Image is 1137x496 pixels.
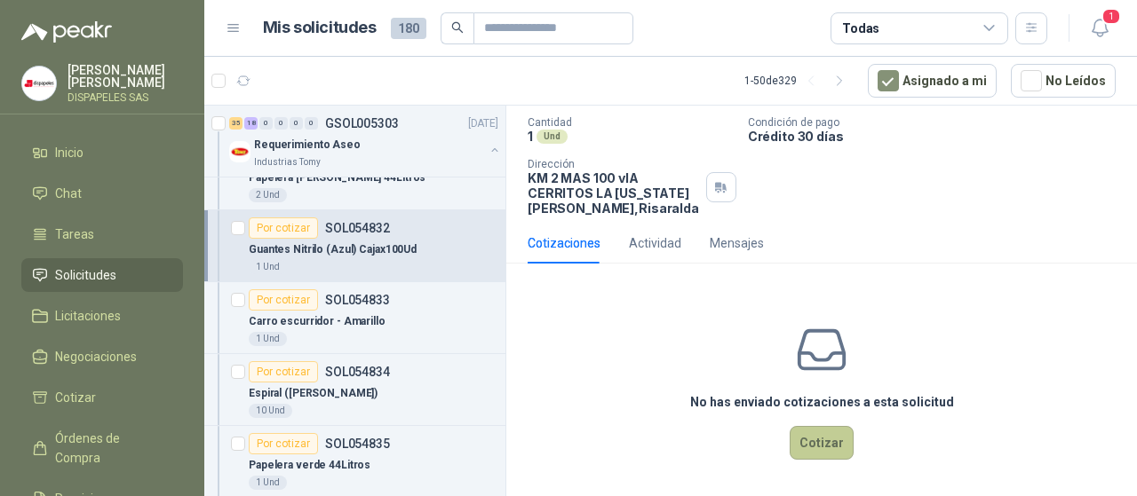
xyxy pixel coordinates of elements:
[748,116,1130,129] p: Condición de pago
[204,282,505,354] a: Por cotizarSOL054833Carro escurridor - Amarillo1 Und
[229,141,250,162] img: Company Logo
[249,188,287,202] div: 2 Und
[468,115,498,132] p: [DATE]
[249,404,292,418] div: 10 Und
[274,117,288,130] div: 0
[451,21,464,34] span: search
[391,18,426,39] span: 180
[263,15,377,41] h1: Mis solicitudes
[528,129,533,144] p: 1
[21,177,183,210] a: Chat
[55,265,116,285] span: Solicitudes
[249,169,425,186] p: Papelera [PERSON_NAME] 44Litros
[249,313,386,330] p: Carro escurridor - Amarillo
[528,170,699,216] p: KM 2 MAS 100 vIA CERRITOS LA [US_STATE] [PERSON_NAME] , Risaralda
[790,426,854,460] button: Cotizar
[204,354,505,426] a: Por cotizarSOL054834Espiral ([PERSON_NAME])10 Und
[254,155,321,169] p: Industrias Tomy
[325,437,390,450] p: SOL054835
[204,210,505,282] a: Por cotizarSOL054832Guantes Nitrilo (Azul) Cajax100Ud1 Und
[1101,8,1121,25] span: 1
[229,117,243,130] div: 35
[21,258,183,292] a: Solicitudes
[249,457,370,474] p: Papelera verde 44Litros
[249,433,318,454] div: Por cotizar
[1084,12,1116,44] button: 1
[249,332,287,346] div: 1 Und
[290,117,303,130] div: 0
[21,217,183,251] a: Tareas
[244,117,258,130] div: 18
[55,429,166,468] span: Órdenes de Compra
[68,92,183,103] p: DISPAPELES SAS
[1011,64,1116,98] button: No Leídos
[748,129,1130,144] p: Crédito 30 días
[68,64,183,89] p: [PERSON_NAME] [PERSON_NAME]
[55,306,121,326] span: Licitaciones
[229,113,502,169] a: 35 18 0 0 0 0 GSOL005303[DATE] Company LogoRequerimiento AseoIndustrias Tomy
[249,476,287,490] div: 1 Und
[249,241,417,258] p: Guantes Nitrilo (Azul) Cajax100Ud
[528,116,734,129] p: Cantidad
[249,289,318,311] div: Por cotizar
[629,233,681,253] div: Actividad
[22,67,56,100] img: Company Logo
[254,137,361,154] p: Requerimiento Aseo
[325,294,390,306] p: SOL054833
[259,117,273,130] div: 0
[325,366,390,378] p: SOL054834
[55,184,82,203] span: Chat
[21,421,183,475] a: Órdenes de Compra
[21,299,183,333] a: Licitaciones
[55,143,83,162] span: Inicio
[249,361,318,382] div: Por cotizar
[249,385,378,402] p: Espiral ([PERSON_NAME])
[305,117,318,130] div: 0
[55,388,96,407] span: Cotizar
[325,117,399,130] p: GSOL005303
[249,260,287,274] div: 1 Und
[55,347,137,366] span: Negociaciones
[21,340,183,374] a: Negociaciones
[710,233,764,253] div: Mensajes
[55,224,94,244] span: Tareas
[868,64,997,98] button: Asignado a mi
[744,67,854,95] div: 1 - 50 de 329
[21,136,183,169] a: Inicio
[537,130,568,144] div: Und
[528,158,699,170] p: Dirección
[21,21,112,43] img: Logo peakr
[325,222,390,234] p: SOL054832
[528,233,600,253] div: Cotizaciones
[842,19,879,38] div: Todas
[690,392,954,412] h3: No has enviado cotizaciones a esta solicitud
[249,217,318,239] div: Por cotizar
[21,381,183,414] a: Cotizar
